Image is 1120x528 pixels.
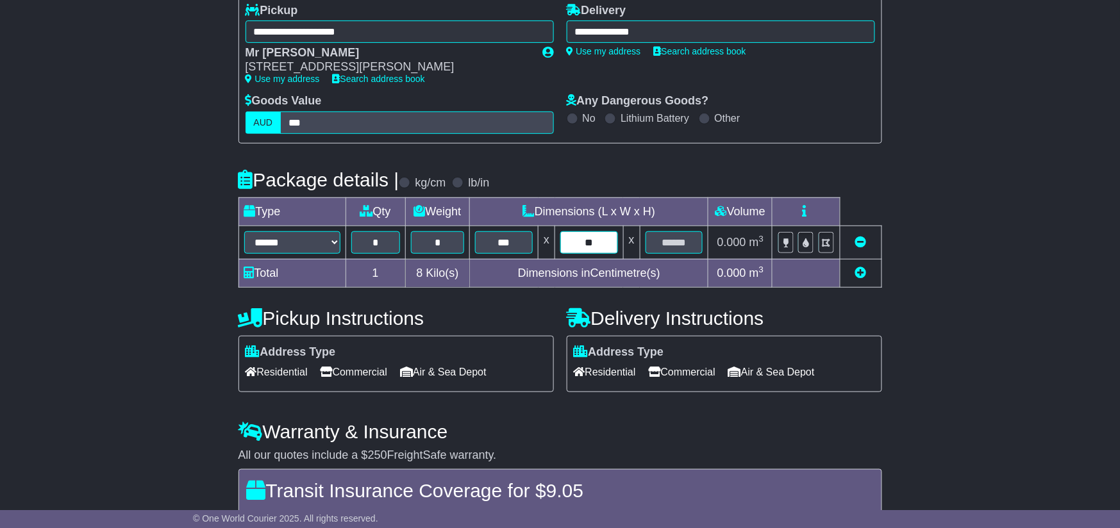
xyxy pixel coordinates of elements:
[246,60,530,74] div: [STREET_ADDRESS][PERSON_NAME]
[567,94,709,108] label: Any Dangerous Goods?
[238,308,554,329] h4: Pickup Instructions
[246,94,322,108] label: Goods Value
[623,226,640,259] td: x
[583,112,596,124] label: No
[708,197,773,226] td: Volume
[405,259,470,287] td: Kilo(s)
[717,267,746,279] span: 0.000
[333,74,425,84] a: Search address book
[567,46,641,56] a: Use my address
[247,480,874,501] h4: Transit Insurance Coverage for $
[574,362,636,382] span: Residential
[246,362,308,382] span: Residential
[649,362,715,382] span: Commercial
[246,74,320,84] a: Use my address
[238,197,346,226] td: Type
[539,226,555,259] td: x
[567,4,626,18] label: Delivery
[728,362,815,382] span: Air & Sea Depot
[400,362,487,382] span: Air & Sea Depot
[238,421,882,442] h4: Warranty & Insurance
[715,112,740,124] label: Other
[416,267,422,279] span: 8
[321,362,387,382] span: Commercial
[717,236,746,249] span: 0.000
[749,236,764,249] span: m
[574,345,664,359] label: Address Type
[238,449,882,463] div: All our quotes include a $ FreightSafe warranty.
[759,265,764,274] sup: 3
[238,259,346,287] td: Total
[759,234,764,243] sup: 3
[855,267,867,279] a: Add new item
[246,345,336,359] label: Address Type
[567,308,882,329] h4: Delivery Instructions
[415,176,446,190] label: kg/cm
[470,197,708,226] td: Dimensions (L x W x H)
[368,449,387,461] span: 250
[470,259,708,287] td: Dimensions in Centimetre(s)
[468,176,489,190] label: lb/in
[855,236,867,249] a: Remove this item
[346,259,405,287] td: 1
[238,169,399,190] h4: Package details |
[405,197,470,226] td: Weight
[246,46,530,60] div: Mr [PERSON_NAME]
[246,4,298,18] label: Pickup
[546,480,583,501] span: 9.05
[193,513,378,524] span: © One World Courier 2025. All rights reserved.
[654,46,746,56] a: Search address book
[749,267,764,279] span: m
[346,197,405,226] td: Qty
[246,111,281,134] label: AUD
[621,112,689,124] label: Lithium Battery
